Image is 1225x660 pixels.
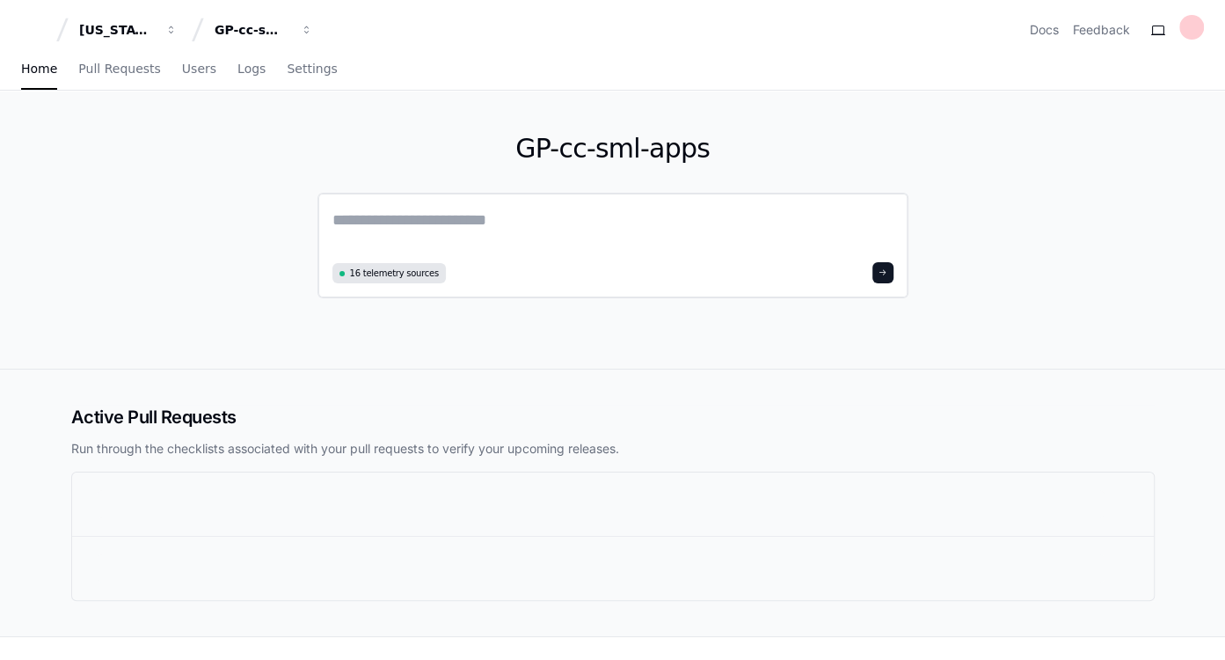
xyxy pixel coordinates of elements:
[287,63,337,74] span: Settings
[208,14,320,46] button: GP-cc-sml-apps
[1073,21,1130,39] button: Feedback
[237,63,266,74] span: Logs
[215,21,290,39] div: GP-cc-sml-apps
[79,21,155,39] div: [US_STATE] Pacific
[78,63,160,74] span: Pull Requests
[71,440,1155,458] p: Run through the checklists associated with your pull requests to verify your upcoming releases.
[350,267,439,280] span: 16 telemetry sources
[21,49,57,90] a: Home
[287,49,337,90] a: Settings
[21,63,57,74] span: Home
[317,133,908,165] h1: GP-cc-sml-apps
[237,49,266,90] a: Logs
[72,14,185,46] button: [US_STATE] Pacific
[182,63,216,74] span: Users
[71,405,1155,429] h2: Active Pull Requests
[182,49,216,90] a: Users
[78,49,160,90] a: Pull Requests
[1030,21,1059,39] a: Docs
